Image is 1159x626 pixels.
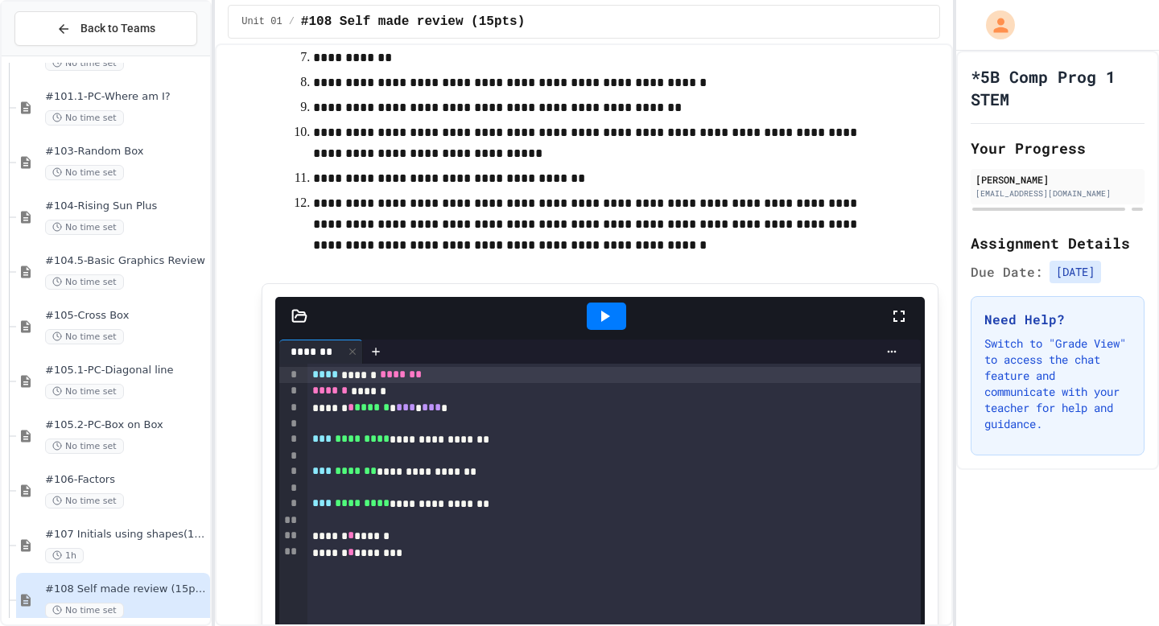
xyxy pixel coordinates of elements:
[80,20,155,37] span: Back to Teams
[45,329,124,344] span: No time set
[984,336,1131,432] p: Switch to "Grade View" to access the chat feature and communicate with your teacher for help and ...
[45,309,207,323] span: #105-Cross Box
[1050,261,1101,283] span: [DATE]
[45,254,207,268] span: #104.5-Basic Graphics Review
[971,262,1043,282] span: Due Date:
[45,384,124,399] span: No time set
[975,172,1140,187] div: [PERSON_NAME]
[45,473,207,487] span: #106-Factors
[301,12,525,31] span: #108 Self made review (15pts)
[984,310,1131,329] h3: Need Help?
[45,439,124,454] span: No time set
[45,90,207,104] span: #101.1-PC-Where am I?
[14,11,197,46] button: Back to Teams
[45,418,207,432] span: #105.2-PC-Box on Box
[45,200,207,213] span: #104-Rising Sun Plus
[971,232,1145,254] h2: Assignment Details
[45,603,124,618] span: No time set
[45,145,207,159] span: #103-Random Box
[289,15,295,28] span: /
[45,528,207,542] span: #107 Initials using shapes(11pts)
[45,56,124,71] span: No time set
[45,548,84,563] span: 1h
[45,220,124,235] span: No time set
[969,6,1019,43] div: My Account
[241,15,282,28] span: Unit 01
[45,274,124,290] span: No time set
[45,583,207,596] span: #108 Self made review (15pts)
[971,65,1145,110] h1: *5B Comp Prog 1 STEM
[45,110,124,126] span: No time set
[45,165,124,180] span: No time set
[971,137,1145,159] h2: Your Progress
[975,187,1140,200] div: [EMAIL_ADDRESS][DOMAIN_NAME]
[45,493,124,509] span: No time set
[45,364,207,377] span: #105.1-PC-Diagonal line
